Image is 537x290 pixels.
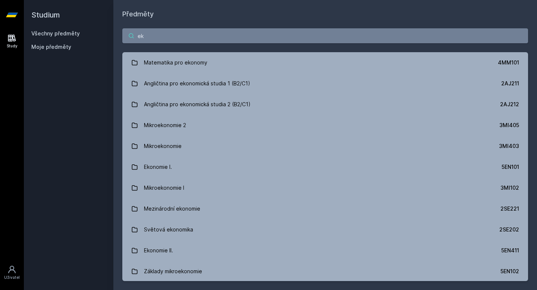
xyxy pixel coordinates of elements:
[122,157,528,177] a: Ekonomie I. 5EN101
[502,163,519,171] div: 5EN101
[499,142,519,150] div: 3MI403
[499,122,519,129] div: 3MI405
[122,52,528,73] a: Matematika pro ekonomy 4MM101
[122,219,528,240] a: Světová ekonomika 2SE202
[122,73,528,94] a: Angličtina pro ekonomická studia 1 (B2/C1) 2AJ211
[122,240,528,261] a: Ekonomie II. 5EN411
[4,275,20,280] div: Uživatel
[499,226,519,233] div: 2SE202
[500,184,519,192] div: 3MI102
[144,264,202,279] div: Základy mikroekonomie
[1,261,22,284] a: Uživatel
[31,30,80,37] a: Všechny předměty
[144,139,182,154] div: Mikroekonomie
[144,180,184,195] div: Mikroekonomie I
[122,198,528,219] a: Mezinárodní ekonomie 2SE221
[144,55,207,70] div: Matematika pro ekonomy
[144,243,173,258] div: Ekonomie II.
[1,30,22,53] a: Study
[500,268,519,275] div: 5EN102
[122,177,528,198] a: Mikroekonomie I 3MI102
[144,97,251,112] div: Angličtina pro ekonomická studia 2 (B2/C1)
[122,261,528,282] a: Základy mikroekonomie 5EN102
[122,28,528,43] input: Název nebo ident předmětu…
[501,247,519,254] div: 5EN411
[500,205,519,212] div: 2SE221
[500,101,519,108] div: 2AJ212
[144,76,250,91] div: Angličtina pro ekonomická studia 1 (B2/C1)
[31,43,71,51] span: Moje předměty
[122,9,528,19] h1: Předměty
[122,115,528,136] a: Mikroekonomie 2 3MI405
[144,222,193,237] div: Světová ekonomika
[144,118,186,133] div: Mikroekonomie 2
[501,80,519,87] div: 2AJ211
[122,136,528,157] a: Mikroekonomie 3MI403
[122,94,528,115] a: Angličtina pro ekonomická studia 2 (B2/C1) 2AJ212
[7,43,18,49] div: Study
[498,59,519,66] div: 4MM101
[144,201,200,216] div: Mezinárodní ekonomie
[144,160,172,174] div: Ekonomie I.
